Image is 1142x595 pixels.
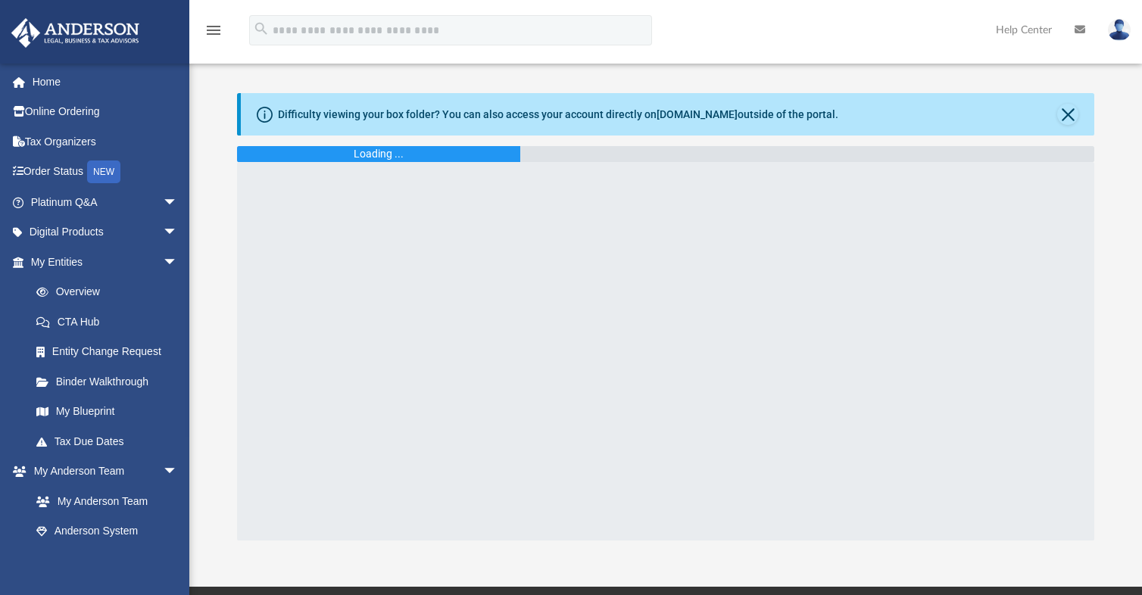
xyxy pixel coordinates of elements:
img: User Pic [1108,19,1131,41]
a: Tax Organizers [11,126,201,157]
a: My Anderson Team [21,486,186,516]
a: Home [11,67,201,97]
button: Close [1057,104,1078,125]
i: search [253,20,270,37]
span: arrow_drop_down [163,247,193,278]
a: Tax Due Dates [21,426,201,456]
div: Loading ... [354,146,404,162]
div: Difficulty viewing your box folder? You can also access your account directly on outside of the p... [278,107,838,123]
a: Online Ordering [11,97,201,127]
a: [DOMAIN_NAME] [657,108,738,120]
a: My Blueprint [21,397,193,427]
a: Binder Walkthrough [21,366,201,397]
img: Anderson Advisors Platinum Portal [7,18,144,48]
a: My Entitiesarrow_drop_down [11,247,201,277]
a: menu [204,29,223,39]
a: Anderson System [21,516,193,547]
span: arrow_drop_down [163,217,193,248]
a: Overview [21,277,201,307]
a: Entity Change Request [21,337,201,367]
a: My Anderson Teamarrow_drop_down [11,456,193,487]
div: NEW [87,160,120,183]
span: arrow_drop_down [163,187,193,218]
a: CTA Hub [21,307,201,337]
i: menu [204,21,223,39]
a: Order StatusNEW [11,157,201,188]
a: Digital Productsarrow_drop_down [11,217,201,248]
a: Platinum Q&Aarrow_drop_down [11,187,201,217]
span: arrow_drop_down [163,456,193,488]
